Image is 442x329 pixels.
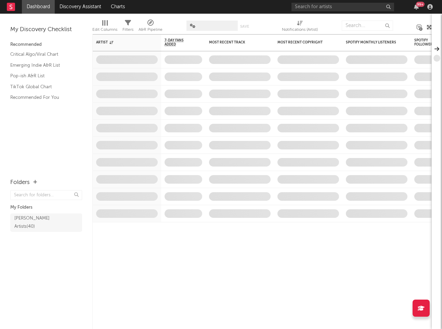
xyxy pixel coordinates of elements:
span: 7-Day Fans Added [165,38,192,47]
div: 99 + [416,2,425,7]
a: Pop-ish A&R List [10,72,75,80]
input: Search for artists [291,3,394,11]
div: Spotify Followers [414,38,438,47]
button: 99+ [414,4,419,10]
a: Recommended For You [10,94,75,101]
a: Critical Algo/Viral Chart [10,51,75,58]
a: [PERSON_NAME] Artists(40) [10,213,82,232]
div: Most Recent Track [209,40,260,44]
div: Edit Columns [92,17,117,37]
div: Most Recent Copyright [277,40,329,44]
div: A&R Pipeline [139,17,162,37]
div: Filters [122,26,133,34]
div: Notifications (Artist) [282,17,318,37]
div: Spotify Monthly Listeners [346,40,397,44]
div: Notifications (Artist) [282,26,318,34]
div: Filters [122,17,133,37]
button: Save [240,25,249,28]
div: My Folders [10,203,82,212]
div: A&R Pipeline [139,26,162,34]
div: My Discovery Checklist [10,26,82,34]
a: Emerging Indie A&R List [10,62,75,69]
div: [PERSON_NAME] Artists ( 40 ) [14,214,63,231]
a: TikTok Global Chart [10,83,75,91]
div: Edit Columns [92,26,117,34]
div: Recommended [10,41,82,49]
div: Folders [10,179,30,187]
input: Search for folders... [10,190,82,200]
div: Artist [96,40,147,44]
input: Search... [342,21,393,31]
